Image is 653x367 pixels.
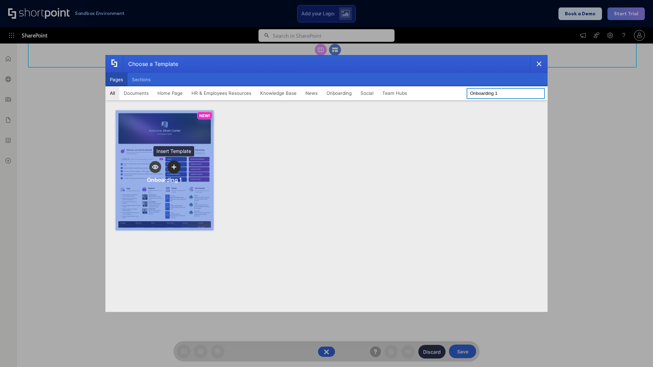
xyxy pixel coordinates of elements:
[147,176,182,183] div: Onboarding 1
[105,55,548,312] div: template selector
[123,55,178,72] div: Choose a Template
[378,86,412,100] button: Team Hubs
[128,73,155,86] button: Sections
[619,334,653,367] iframe: Chat Widget
[187,86,256,100] button: HR & Employees Resources
[256,86,301,100] button: Knowledge Base
[301,86,322,100] button: News
[105,73,128,86] button: Pages
[119,86,153,100] button: Documents
[199,113,210,118] p: NEW!
[153,86,187,100] button: Home Page
[105,86,119,100] button: All
[322,86,356,100] button: Onboarding
[467,88,545,99] input: Search
[356,86,378,100] button: Social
